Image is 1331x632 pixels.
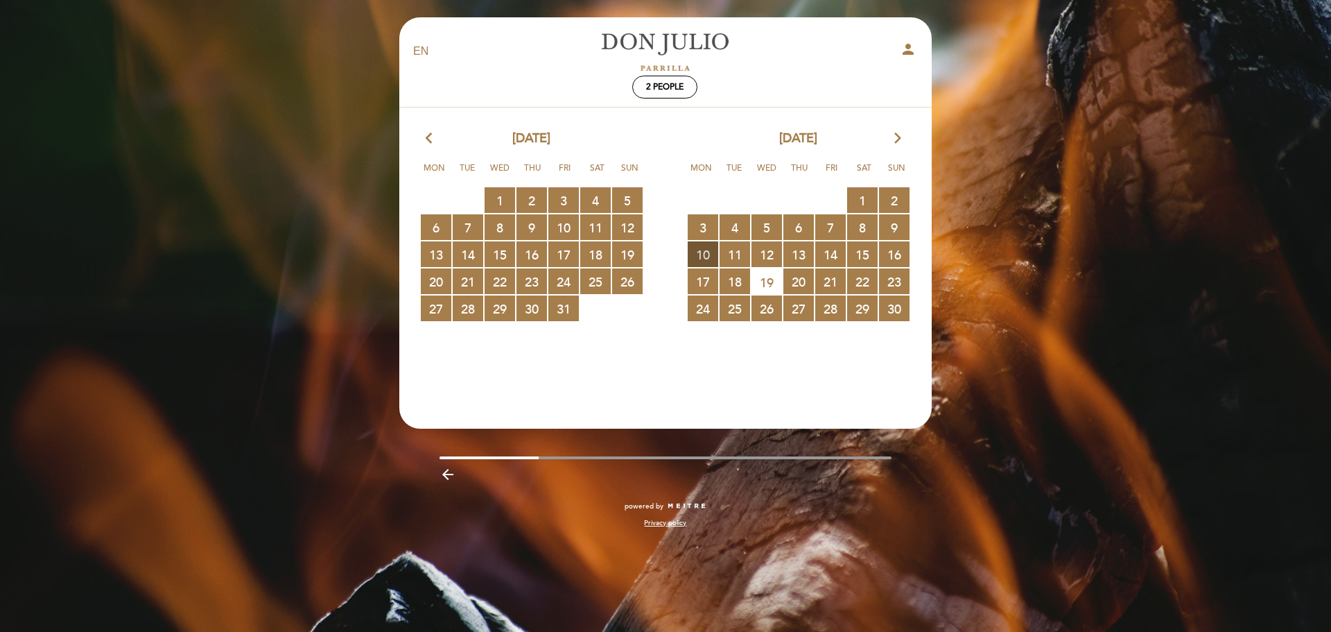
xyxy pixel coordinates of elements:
[421,161,449,187] span: Mon
[625,502,706,511] a: powered by
[847,268,878,294] span: 22
[688,161,715,187] span: Mon
[486,161,514,187] span: Wed
[847,214,878,240] span: 8
[883,161,911,187] span: Sun
[453,214,483,240] span: 7
[625,502,663,511] span: powered by
[847,187,878,213] span: 1
[815,268,846,294] span: 21
[580,268,611,294] span: 25
[516,296,547,321] span: 30
[815,214,846,240] span: 7
[891,130,904,148] i: arrow_forward_ios
[720,214,750,240] span: 4
[720,161,748,187] span: Tue
[847,296,878,321] span: 29
[879,241,910,267] span: 16
[584,161,611,187] span: Sat
[516,241,547,267] span: 16
[900,41,916,58] i: person
[548,214,579,240] span: 10
[720,268,750,294] span: 18
[751,241,782,267] span: 12
[485,214,515,240] span: 8
[485,268,515,294] span: 22
[612,268,643,294] span: 26
[753,161,781,187] span: Wed
[548,241,579,267] span: 17
[519,161,546,187] span: Thu
[616,161,644,187] span: Sun
[485,296,515,321] span: 29
[783,214,814,240] span: 6
[900,41,916,62] button: person
[485,187,515,213] span: 1
[667,503,706,510] img: MEITRE
[815,296,846,321] span: 28
[421,268,451,294] span: 20
[815,241,846,267] span: 14
[426,130,438,148] i: arrow_back_ios
[612,187,643,213] span: 5
[580,214,611,240] span: 11
[578,33,751,71] a: [PERSON_NAME]
[783,241,814,267] span: 13
[548,268,579,294] span: 24
[779,130,817,148] span: [DATE]
[453,296,483,321] span: 28
[783,268,814,294] span: 20
[580,241,611,267] span: 18
[688,296,718,321] span: 24
[783,296,814,321] span: 27
[516,187,547,213] span: 2
[453,241,483,267] span: 14
[421,241,451,267] span: 13
[720,296,750,321] span: 25
[612,214,643,240] span: 12
[646,82,684,92] span: 2 people
[688,214,718,240] span: 3
[551,161,579,187] span: Fri
[720,241,750,267] span: 11
[548,187,579,213] span: 3
[879,187,910,213] span: 2
[751,214,782,240] span: 5
[879,268,910,294] span: 23
[440,466,456,483] i: arrow_backward
[688,241,718,267] span: 10
[453,161,481,187] span: Tue
[751,269,782,295] span: 19
[751,296,782,321] span: 26
[580,187,611,213] span: 4
[453,268,483,294] span: 21
[644,518,686,528] a: Privacy policy
[879,214,910,240] span: 9
[421,214,451,240] span: 6
[485,241,515,267] span: 15
[548,296,579,321] span: 31
[516,268,547,294] span: 23
[516,214,547,240] span: 9
[688,268,718,294] span: 17
[879,296,910,321] span: 30
[851,161,878,187] span: Sat
[785,161,813,187] span: Thu
[818,161,846,187] span: Fri
[612,241,643,267] span: 19
[512,130,550,148] span: [DATE]
[421,296,451,321] span: 27
[847,241,878,267] span: 15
